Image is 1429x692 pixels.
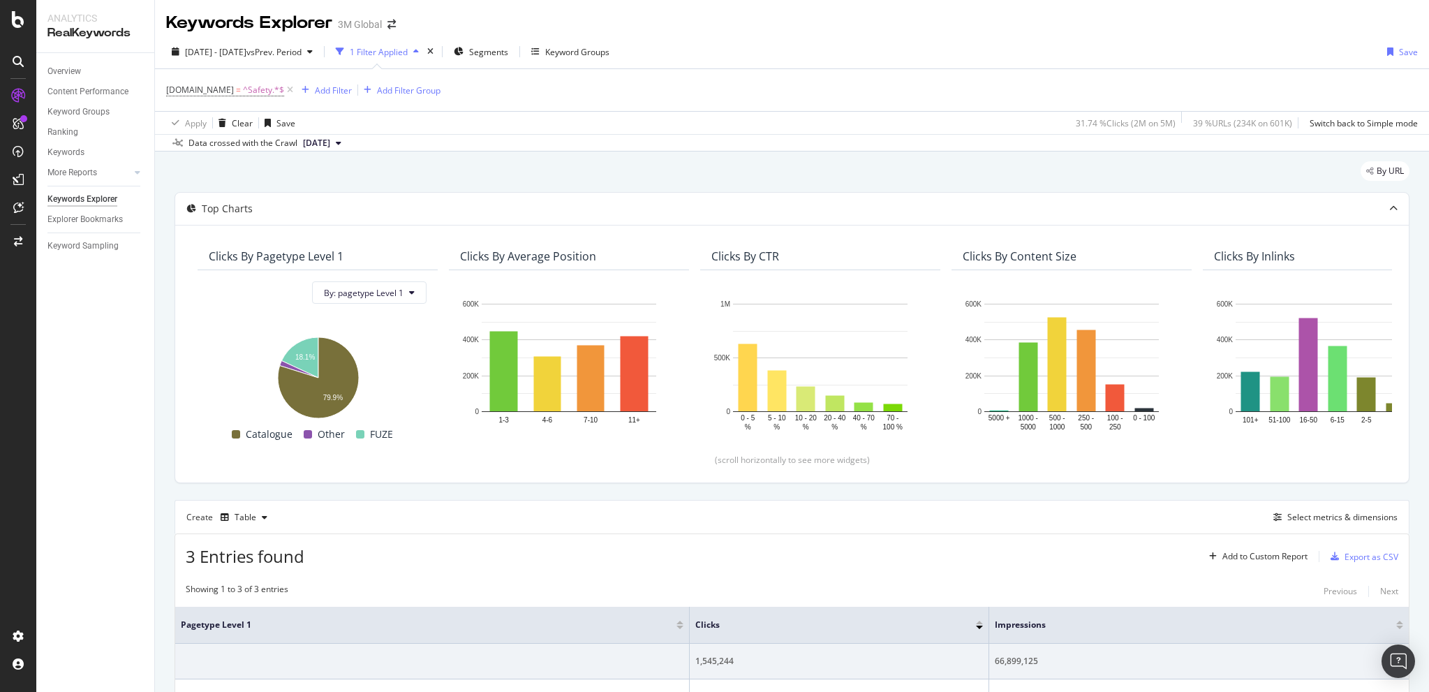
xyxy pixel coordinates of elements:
div: Previous [1324,585,1357,597]
text: 0 - 5 [741,414,755,422]
div: Overview [47,64,81,79]
button: [DATE] [297,135,347,152]
a: More Reports [47,165,131,180]
span: vs Prev. Period [246,46,302,58]
text: 5 - 10 [768,414,786,422]
svg: A chart. [460,297,678,432]
text: 500 - [1049,414,1065,422]
text: 600K [463,300,480,308]
a: Keywords [47,145,145,160]
text: 250 [1109,423,1121,431]
div: Content Performance [47,84,128,99]
div: Keyword Groups [47,105,110,119]
text: 10 - 20 [795,414,817,422]
text: 6-15 [1331,416,1345,424]
span: 2024 Jul. 21st [303,137,330,149]
div: Open Intercom Messenger [1382,645,1415,678]
text: % [803,423,809,431]
button: Previous [1324,583,1357,600]
text: 20 - 40 [824,414,846,422]
div: Ranking [47,125,78,140]
text: 7-10 [584,416,598,424]
span: [DATE] - [DATE] [185,46,246,58]
div: Clicks By CTR [711,249,779,263]
text: 600K [965,300,982,308]
div: Clicks By Content Size [963,249,1076,263]
text: 400K [965,337,982,344]
button: Switch back to Simple mode [1304,112,1418,134]
text: % [861,423,867,431]
div: 3M Global [338,17,382,31]
text: 500 [1080,423,1092,431]
text: 5000 + [989,414,1010,422]
span: 3 Entries found [186,545,304,568]
button: By: pagetype Level 1 [312,281,427,304]
div: Clicks By pagetype Level 1 [209,249,343,263]
text: 18.1% [295,353,315,361]
text: 4-6 [542,416,553,424]
svg: A chart. [711,297,929,432]
div: arrow-right-arrow-left [387,20,396,29]
span: Catalogue [246,426,293,443]
a: Keyword Sampling [47,239,145,253]
text: 79.9% [323,394,343,402]
div: Export as CSV [1345,551,1398,563]
button: [DATE] - [DATE]vsPrev. Period [166,41,318,63]
text: 101+ [1243,416,1259,424]
text: 200K [463,372,480,380]
div: Table [235,513,256,522]
span: Clicks [695,619,955,631]
text: 0 [726,408,730,415]
span: ^Safety.*$ [243,80,284,100]
text: 16-50 [1299,416,1317,424]
text: 0 [1229,408,1233,415]
button: Save [259,112,295,134]
span: [DOMAIN_NAME] [166,84,234,96]
a: Keywords Explorer [47,192,145,207]
text: 100 - [1107,414,1123,422]
div: Switch back to Simple mode [1310,117,1418,129]
a: Keyword Groups [47,105,145,119]
span: Impressions [995,619,1375,631]
div: Keywords Explorer [166,11,332,35]
div: Keywords [47,145,84,160]
div: 1 Filter Applied [350,46,408,58]
text: 51-100 [1268,416,1291,424]
div: 66,899,125 [995,655,1403,668]
svg: A chart. [963,297,1180,432]
div: Apply [185,117,207,129]
text: 200K [1217,372,1234,380]
div: A chart. [209,330,427,420]
span: Other [318,426,345,443]
button: Next [1380,583,1398,600]
text: % [745,423,751,431]
span: pagetype Level 1 [181,619,656,631]
text: 2-5 [1361,416,1372,424]
button: Select metrics & dimensions [1268,509,1398,526]
button: Add to Custom Report [1204,545,1308,568]
text: 5000 [1021,423,1037,431]
div: Keywords Explorer [47,192,117,207]
div: (scroll horizontally to see more widgets) [192,454,1392,466]
div: times [424,45,436,59]
text: 1M [720,300,730,308]
text: % [831,423,838,431]
div: RealKeywords [47,25,143,41]
div: Clicks By Average Position [460,249,596,263]
button: Clear [213,112,253,134]
a: Content Performance [47,84,145,99]
text: % [773,423,780,431]
div: Save [276,117,295,129]
div: 31.74 % Clicks ( 2M on 5M ) [1076,117,1176,129]
div: Analytics [47,11,143,25]
button: Add Filter [296,82,352,98]
text: 70 - [887,414,898,422]
a: Overview [47,64,145,79]
text: 0 [977,408,982,415]
a: Ranking [47,125,145,140]
text: 400K [1217,337,1234,344]
div: Clicks By Inlinks [1214,249,1295,263]
div: 39 % URLs ( 234K on 601K ) [1193,117,1292,129]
